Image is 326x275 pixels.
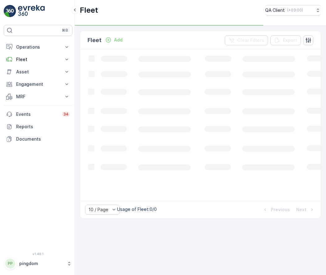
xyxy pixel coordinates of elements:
[287,8,303,13] p: ( +03:00 )
[4,66,72,78] button: Asset
[4,257,72,270] button: PPpingdom
[4,53,72,66] button: Fleet
[16,111,58,117] p: Events
[63,112,69,117] p: 34
[16,124,70,130] p: Reports
[4,90,72,103] button: MRF
[4,108,72,120] a: Events34
[265,5,321,15] button: QA Client(+03:00)
[5,259,15,268] div: PP
[225,35,268,45] button: Clear Filters
[4,252,72,256] span: v 1.48.1
[271,207,290,213] p: Previous
[114,37,123,43] p: Add
[4,41,72,53] button: Operations
[16,44,60,50] p: Operations
[16,136,70,142] p: Documents
[4,120,72,133] a: Reports
[117,206,157,212] p: Usage of Fleet : 0/0
[270,35,301,45] button: Export
[296,206,316,213] button: Next
[103,36,125,44] button: Add
[16,94,60,100] p: MRF
[4,133,72,145] a: Documents
[88,36,102,45] p: Fleet
[16,81,60,87] p: Engagement
[62,28,68,33] p: ⌘B
[283,37,297,43] p: Export
[19,260,64,267] p: pingdom
[237,37,264,43] p: Clear Filters
[296,207,306,213] p: Next
[80,5,98,15] p: Fleet
[265,7,285,13] p: QA Client
[4,5,16,17] img: logo
[16,69,60,75] p: Asset
[261,206,291,213] button: Previous
[4,78,72,90] button: Engagement
[16,56,60,63] p: Fleet
[18,5,45,17] img: logo_light-DOdMpM7g.png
